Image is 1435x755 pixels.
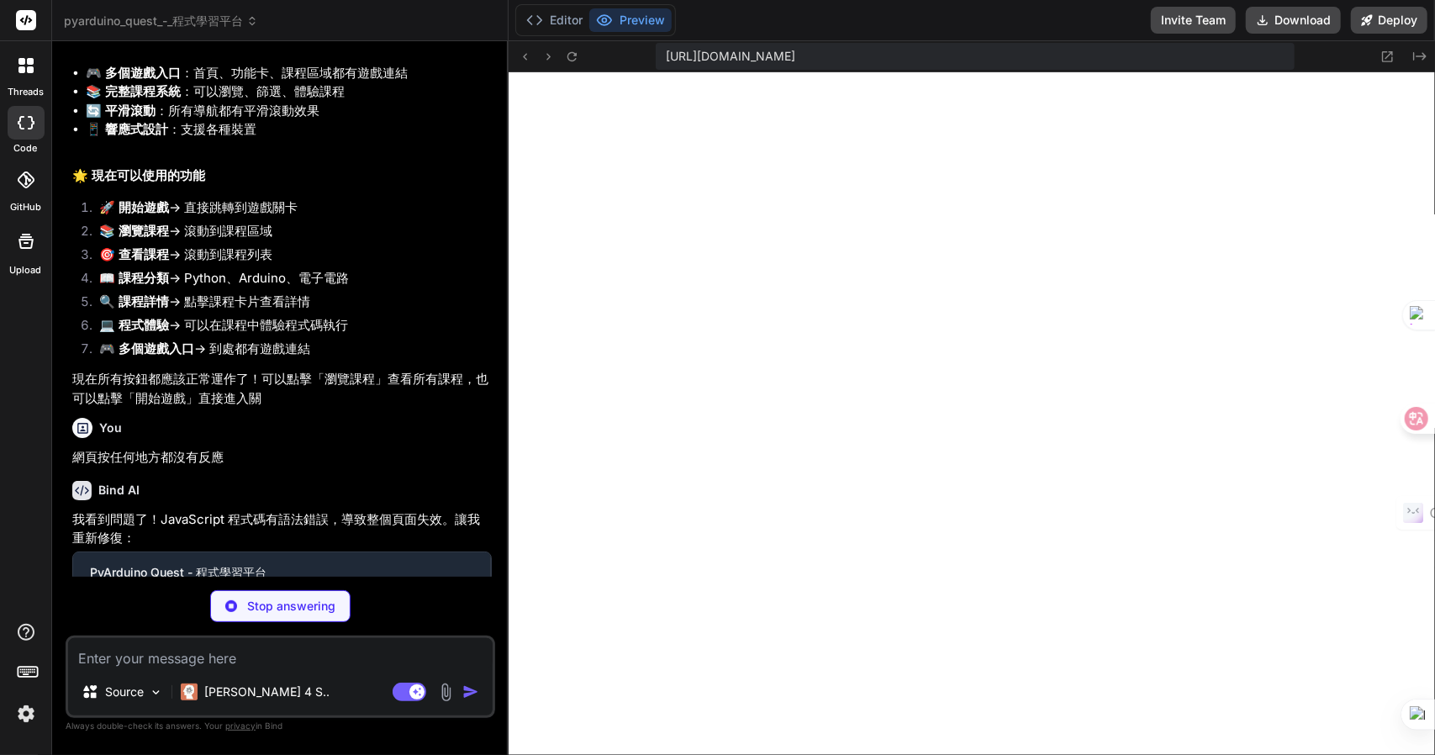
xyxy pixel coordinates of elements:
strong: 🎯 查看課程 [99,246,169,262]
strong: 📱 響應式設計 [86,121,168,137]
span: pyarduino_quest_-_程式學習平台 [64,13,258,29]
p: 網頁按任何地方都沒有反應 [72,448,492,467]
h2: 🌟 現在可以使用的功能 [72,166,492,186]
button: PyArduino Quest - 程式學習平台Click to open Workbench [73,552,490,608]
p: Stop answering [247,598,335,615]
h6: You [99,420,122,436]
label: GitHub [10,200,41,214]
li: → 直接跳轉到遊戲關卡 [86,198,492,222]
img: settings [12,700,40,728]
li: → 點擊課程卡片查看詳情 [86,293,492,316]
img: icon [462,684,479,700]
img: attachment [436,683,456,702]
li: ：所有導航都有平滑滾動效果 [86,102,492,121]
p: Source [105,684,144,700]
li: → 可以在課程中體驗程式碼執行 [86,316,492,340]
strong: 💻 程式體驗 [99,317,169,333]
button: Preview [589,8,672,32]
div: PyArduino Quest - 程式學習平台 [90,564,473,581]
strong: 🚀 開始遊戲 [99,199,169,215]
li: → 滾動到課程列表 [86,246,492,269]
iframe: Preview [509,72,1435,755]
button: Editor [520,8,589,32]
strong: 📚 瀏覽課程 [99,223,169,239]
label: code [14,141,38,156]
strong: 📚 完整課程系統 [86,83,181,99]
label: Upload [10,263,42,277]
strong: 📖 課程分類 [99,270,169,286]
button: Deploy [1351,7,1427,34]
li: → 到處都有遊戲連結 [86,340,492,363]
li: ：支援各種裝置 [86,120,492,140]
span: [URL][DOMAIN_NAME] [666,48,795,65]
p: Always double-check its answers. Your in Bind [66,718,495,734]
p: [PERSON_NAME] 4 S.. [204,684,330,700]
h6: Bind AI [98,482,140,499]
li: ：可以瀏覽、篩選、體驗課程 [86,82,492,102]
li: → Python、Arduino、電子電路 [86,269,492,293]
span: privacy [225,721,256,731]
strong: 🎮 多個遊戲入口 [99,341,194,356]
li: → 滾動到課程區域 [86,222,492,246]
strong: 🎮 多個遊戲入口 [86,65,181,81]
img: Claude 4 Sonnet [181,684,198,700]
p: 現在所有按鈕都應該正常運作了！可以點擊「瀏覽課程」查看所有課程，也可以點擊「開始遊戲」直接進入關 [72,370,492,408]
li: ：首頁、功能卡、課程區域都有遊戲連結 [86,64,492,83]
strong: 🔄 平滑滾動 [86,103,156,119]
img: Pick Models [149,685,163,700]
p: 我看到問題了！JavaScript 程式碼有語法錯誤，導致整個頁面失效。讓我重新修復： [72,510,492,548]
label: threads [8,85,44,99]
button: Invite Team [1151,7,1236,34]
strong: 🔍 課程詳情 [99,293,169,309]
button: Download [1246,7,1341,34]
